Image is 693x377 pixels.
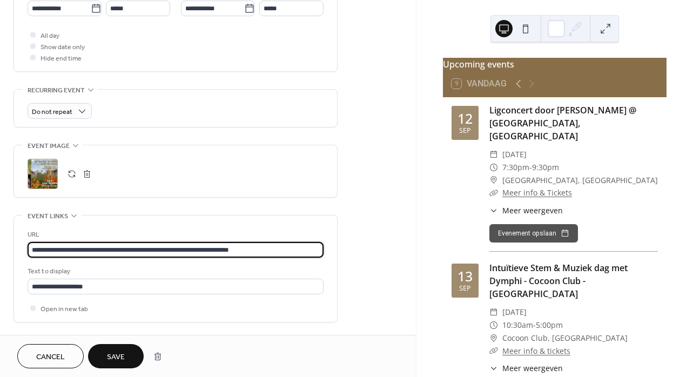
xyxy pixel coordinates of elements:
[41,42,85,53] span: Show date only
[489,345,498,358] div: ​
[502,187,572,198] a: Meer info & Tickets
[489,262,628,300] a: Intuïtieve Stem & Muziek dag met Dymphi - Cocoon Club - [GEOGRAPHIC_DATA]
[41,30,59,42] span: All day
[502,161,529,174] span: 7:30pm
[28,229,321,240] div: URL
[457,112,473,125] div: 12
[17,344,84,368] button: Cancel
[489,332,498,345] div: ​
[489,205,498,216] div: ​
[32,106,72,118] span: Do not repeat
[88,344,144,368] button: Save
[533,319,536,332] span: -
[443,58,667,71] div: Upcoming events
[489,362,563,374] button: ​Meer weergeven
[489,362,498,374] div: ​
[107,352,125,363] span: Save
[502,346,570,356] a: Meer info & tickets
[502,319,533,332] span: 10:30am
[489,104,636,142] a: Ligconcert door [PERSON_NAME] @ [GEOGRAPHIC_DATA], [GEOGRAPHIC_DATA]
[489,148,498,161] div: ​
[28,140,70,152] span: Event image
[489,186,498,199] div: ​
[502,306,527,319] span: [DATE]
[36,352,65,363] span: Cancel
[536,319,563,332] span: 5:00pm
[28,85,85,96] span: Recurring event
[28,159,58,189] div: ;
[459,285,471,292] div: sep
[489,306,498,319] div: ​
[489,174,498,187] div: ​
[489,319,498,332] div: ​
[28,211,68,222] span: Event links
[502,148,527,161] span: [DATE]
[502,332,628,345] span: Cocoon Club, [GEOGRAPHIC_DATA]
[502,174,658,187] span: [GEOGRAPHIC_DATA], [GEOGRAPHIC_DATA]
[459,127,471,134] div: sep
[489,224,578,243] button: Evenement opslaan
[529,161,532,174] span: -
[532,161,559,174] span: 9:30pm
[41,53,82,64] span: Hide end time
[502,205,563,216] span: Meer weergeven
[502,362,563,374] span: Meer weergeven
[41,304,88,315] span: Open in new tab
[457,270,473,283] div: 13
[28,266,321,277] div: Text to display
[489,161,498,174] div: ​
[489,205,563,216] button: ​Meer weergeven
